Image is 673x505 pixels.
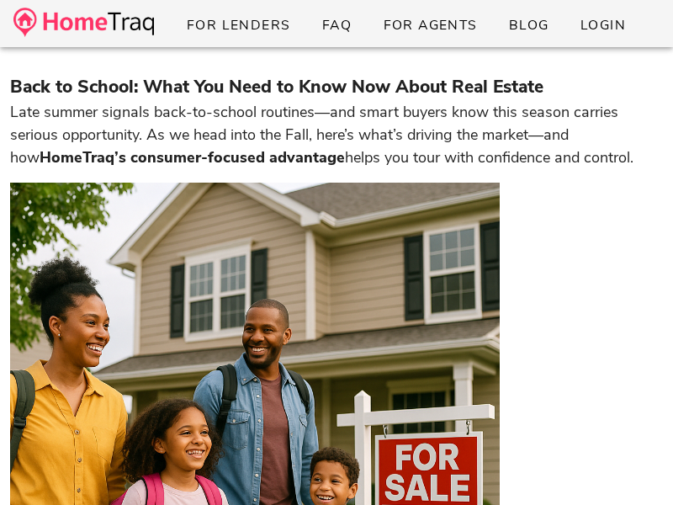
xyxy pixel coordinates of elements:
span: FAQ [321,16,352,35]
strong: HomeTraq’s consumer-focused advantage [40,147,345,167]
span: Blog [508,16,549,35]
img: desktop-logo.34a1112.png [13,8,154,37]
span: For Agents [382,16,477,35]
a: For Agents [368,10,490,40]
span: For Lenders [186,16,291,35]
a: For Lenders [172,10,305,40]
a: Login [566,10,639,40]
a: FAQ [308,10,366,40]
h3: Back to School: What You Need to Know Now About Real Estate [10,74,663,101]
span: Login [580,16,626,35]
a: Blog [495,10,563,40]
p: Late summer signals back-to-school routines—and smart buyers know this season carries serious opp... [10,101,663,169]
